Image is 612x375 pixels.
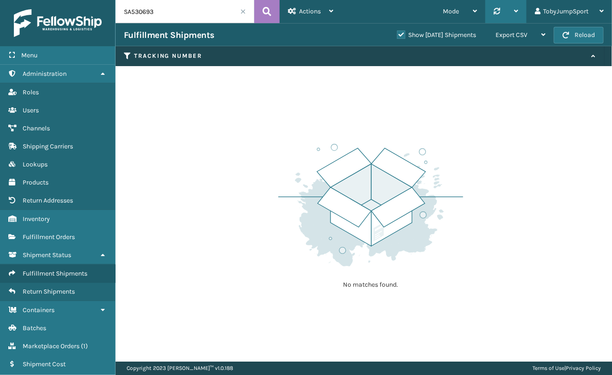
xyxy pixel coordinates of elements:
[23,251,71,259] span: Shipment Status
[23,288,75,295] span: Return Shipments
[496,31,527,39] span: Export CSV
[21,51,37,59] span: Menu
[23,324,46,332] span: Batches
[23,178,49,186] span: Products
[23,142,73,150] span: Shipping Carriers
[124,30,214,41] h3: Fulfillment Shipments
[14,9,102,37] img: logo
[23,106,39,114] span: Users
[23,215,50,223] span: Inventory
[23,124,50,132] span: Channels
[23,233,75,241] span: Fulfillment Orders
[23,306,55,314] span: Containers
[134,52,587,60] label: Tracking Number
[81,342,88,350] span: ( 1 )
[566,365,601,371] a: Privacy Policy
[23,160,48,168] span: Lookups
[127,361,233,375] p: Copyright 2023 [PERSON_NAME]™ v 1.0.188
[23,88,39,96] span: Roles
[23,70,67,78] span: Administration
[554,27,604,43] button: Reload
[443,7,459,15] span: Mode
[23,360,66,368] span: Shipment Cost
[23,342,80,350] span: Marketplace Orders
[299,7,321,15] span: Actions
[397,31,476,39] label: Show [DATE] Shipments
[532,365,564,371] a: Terms of Use
[532,361,601,375] div: |
[23,197,73,204] span: Return Addresses
[23,270,87,277] span: Fulfillment Shipments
